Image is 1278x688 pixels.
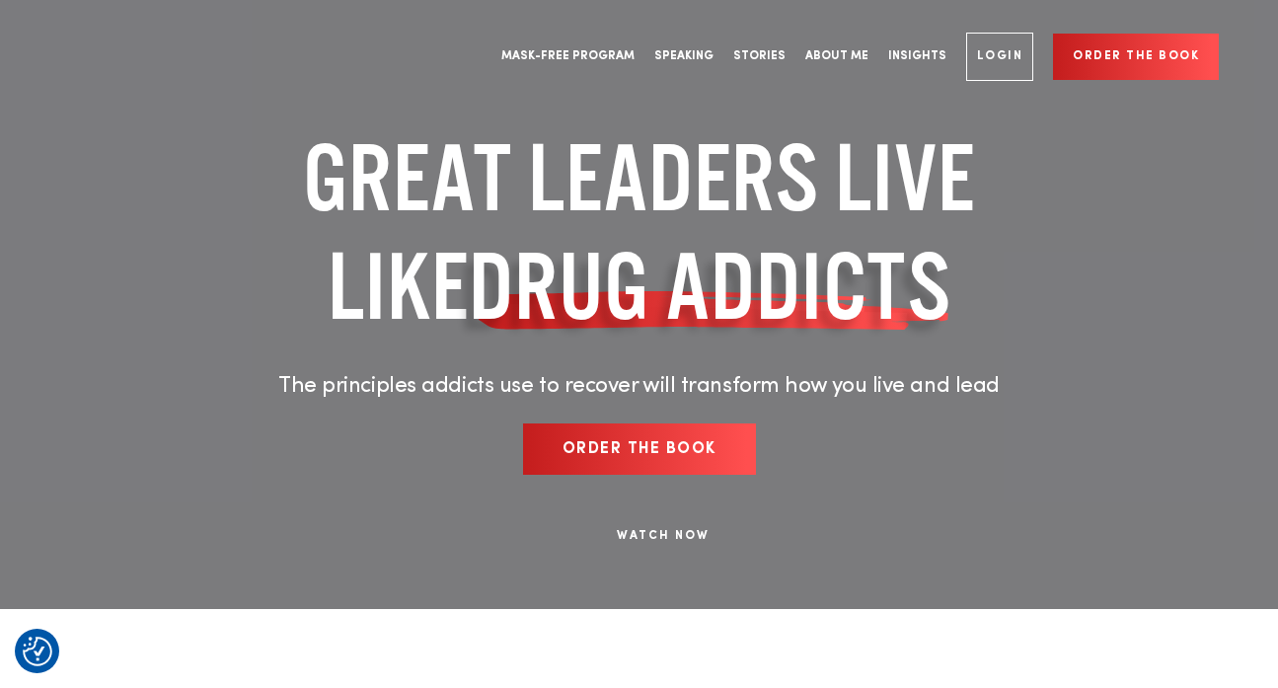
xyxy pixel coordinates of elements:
[563,441,716,457] span: Order the book
[469,232,951,341] span: DRUG ADDICTS
[795,20,878,94] a: About Me
[23,637,52,666] img: Revisit consent button
[181,123,1098,341] h1: GREAT LEADERS LIVE LIKE
[278,375,1000,397] span: The principles addicts use to recover will transform how you live and lead
[491,20,644,94] a: Mask-Free Program
[644,20,723,94] a: Speaking
[617,530,710,542] a: WATCH NOW
[59,38,178,77] a: Company Logo Company Logo
[23,637,52,666] button: Consent Preferences
[79,634,425,663] div: Find Your Secret Weapon
[466,634,812,663] div: Remove The Need to Impress
[1053,34,1219,80] a: Order the book
[878,20,956,94] a: Insights
[966,33,1034,81] a: Login
[852,634,1199,663] div: Thrive in Work and Life
[540,504,602,566] img: Play
[723,20,795,94] a: Stories
[523,423,756,475] a: Order the book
